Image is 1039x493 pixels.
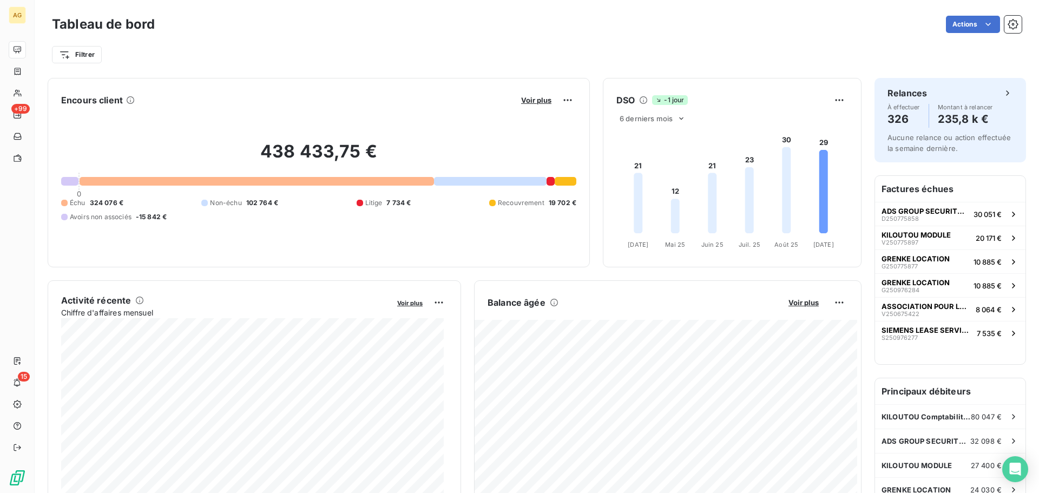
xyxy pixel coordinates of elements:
span: Non-échu [210,198,241,208]
h6: Balance âgée [488,296,545,309]
h6: Encours client [61,94,123,107]
button: ADS GROUP SECURITY G.C.D25077585830 051 € [875,202,1025,226]
span: 7 535 € [977,329,1002,338]
h3: Tableau de bord [52,15,155,34]
button: Voir plus [518,95,555,105]
span: 8 064 € [976,305,1002,314]
span: 27 400 € [971,461,1002,470]
span: KILOUTOU MODULE [882,231,951,239]
span: ADS GROUP SECURITY G.C. [882,437,970,445]
span: Recouvrement [498,198,544,208]
span: 10 885 € [974,258,1002,266]
h4: 326 [887,110,920,128]
div: Open Intercom Messenger [1002,456,1028,482]
tspan: Mai 25 [665,241,685,248]
span: D250775858 [882,215,919,222]
span: Avoirs non associés [70,212,131,222]
span: À effectuer [887,104,920,110]
tspan: [DATE] [628,241,648,248]
h6: DSO [616,94,635,107]
span: 30 051 € [974,210,1002,219]
button: SIEMENS LEASE SERVICESS2509762777 535 € [875,321,1025,345]
span: G250976284 [882,287,919,293]
h6: Factures échues [875,176,1025,202]
h6: Activité récente [61,294,131,307]
button: Voir plus [394,298,426,307]
span: ASSOCIATION POUR LA FORMATION ET L'ENSEIGNEMENT EN [GEOGRAPHIC_DATA] DE LA CHIROPRACTIQUE (A.F.E.... [882,302,971,311]
span: KILOUTOU MODULE [882,461,952,470]
span: +99 [11,104,30,114]
span: 6 derniers mois [620,114,673,123]
span: Voir plus [521,96,551,104]
span: Échu [70,198,86,208]
span: 102 764 € [246,198,278,208]
span: S250976277 [882,334,918,341]
span: GRENKE LOCATION [882,278,950,287]
img: Logo LeanPay [9,469,26,487]
button: GRENKE LOCATIONG25077587710 885 € [875,249,1025,273]
h6: Relances [887,87,927,100]
h6: Principaux débiteurs [875,378,1025,404]
span: Aucune relance ou action effectuée la semaine dernière. [887,133,1011,153]
span: 32 098 € [970,437,1002,445]
tspan: Juin 25 [701,241,724,248]
button: Actions [946,16,1000,33]
span: -1 jour [652,95,687,105]
span: Voir plus [397,299,423,307]
span: Montant à relancer [938,104,993,110]
span: GRENKE LOCATION [882,254,950,263]
span: G250775877 [882,263,918,269]
button: GRENKE LOCATIONG25097628410 885 € [875,273,1025,297]
h2: 438 433,75 € [61,141,576,173]
span: 20 171 € [976,234,1002,242]
span: SIEMENS LEASE SERVICES [882,326,972,334]
h4: 235,8 k € [938,110,993,128]
span: V250675422 [882,311,919,317]
span: 15 [18,372,30,382]
button: Filtrer [52,46,102,63]
span: KILOUTOU Comptabilité fournisseur [882,412,971,421]
span: 0 [77,189,81,198]
button: KILOUTOU MODULEV25077589720 171 € [875,226,1025,249]
span: 10 885 € [974,281,1002,290]
span: Litige [365,198,383,208]
span: V250775897 [882,239,918,246]
span: 324 076 € [90,198,123,208]
button: Voir plus [785,298,822,307]
tspan: Août 25 [774,241,798,248]
div: AG [9,6,26,24]
span: ADS GROUP SECURITY G.C. [882,207,969,215]
span: 19 702 € [549,198,576,208]
button: ASSOCIATION POUR LA FORMATION ET L'ENSEIGNEMENT EN [GEOGRAPHIC_DATA] DE LA CHIROPRACTIQUE (A.F.E.... [875,297,1025,321]
span: Voir plus [788,298,819,307]
span: 80 047 € [971,412,1002,421]
span: -15 842 € [136,212,167,222]
tspan: Juil. 25 [739,241,760,248]
tspan: [DATE] [813,241,834,248]
span: Chiffre d'affaires mensuel [61,307,390,318]
span: 7 734 € [386,198,411,208]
